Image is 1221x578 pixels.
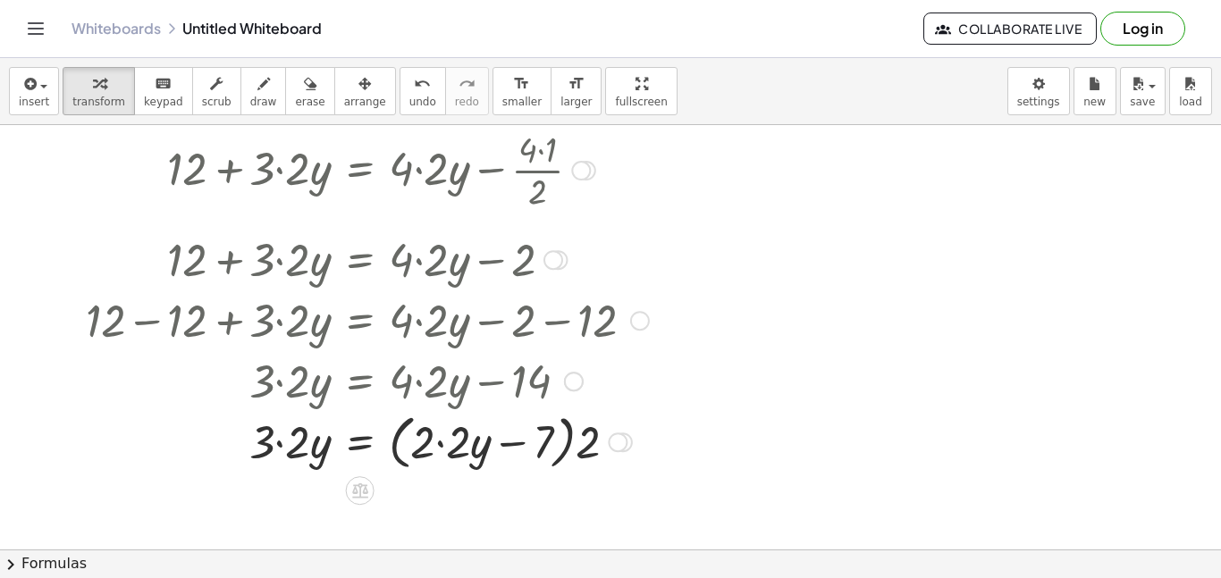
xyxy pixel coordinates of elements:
[72,96,125,108] span: transform
[21,14,50,43] button: Toggle navigation
[400,67,446,115] button: undoundo
[72,20,161,38] a: Whiteboards
[445,67,489,115] button: redoredo
[295,96,324,108] span: erase
[144,96,183,108] span: keypad
[19,96,49,108] span: insert
[250,96,277,108] span: draw
[155,73,172,95] i: keyboard
[605,67,677,115] button: fullscreen
[240,67,287,115] button: draw
[560,96,592,108] span: larger
[344,96,386,108] span: arrange
[1017,96,1060,108] span: settings
[1007,67,1070,115] button: settings
[1130,96,1155,108] span: save
[1169,67,1212,115] button: load
[346,476,375,505] div: Apply the same math to both sides of the equation
[502,96,542,108] span: smaller
[414,73,431,95] i: undo
[493,67,552,115] button: format_sizesmaller
[513,73,530,95] i: format_size
[409,96,436,108] span: undo
[9,67,59,115] button: insert
[1120,67,1166,115] button: save
[551,67,602,115] button: format_sizelarger
[1083,96,1106,108] span: new
[334,67,396,115] button: arrange
[285,67,334,115] button: erase
[63,67,135,115] button: transform
[615,96,667,108] span: fullscreen
[192,67,241,115] button: scrub
[459,73,476,95] i: redo
[923,13,1097,45] button: Collaborate Live
[1179,96,1202,108] span: load
[202,96,232,108] span: scrub
[939,21,1082,37] span: Collaborate Live
[568,73,585,95] i: format_size
[455,96,479,108] span: redo
[1074,67,1116,115] button: new
[1100,12,1185,46] button: Log in
[134,67,193,115] button: keyboardkeypad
